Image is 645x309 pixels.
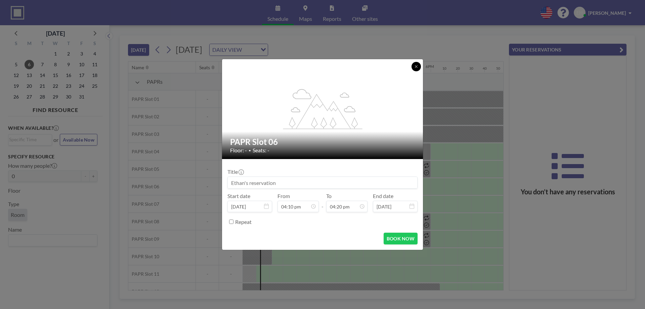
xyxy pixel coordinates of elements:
span: • [249,148,251,153]
span: Floor: - [230,147,247,154]
label: Start date [227,193,250,199]
label: Title [227,168,243,175]
label: To [326,193,332,199]
input: Ethan's reservation [228,177,417,188]
span: Seats: - [253,147,269,154]
g: flex-grow: 1.2; [283,88,362,129]
label: End date [373,193,393,199]
label: From [277,193,290,199]
h2: PAPR Slot 06 [230,137,416,147]
span: - [321,195,324,210]
label: Repeat [235,219,252,225]
button: BOOK NOW [384,233,418,244]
